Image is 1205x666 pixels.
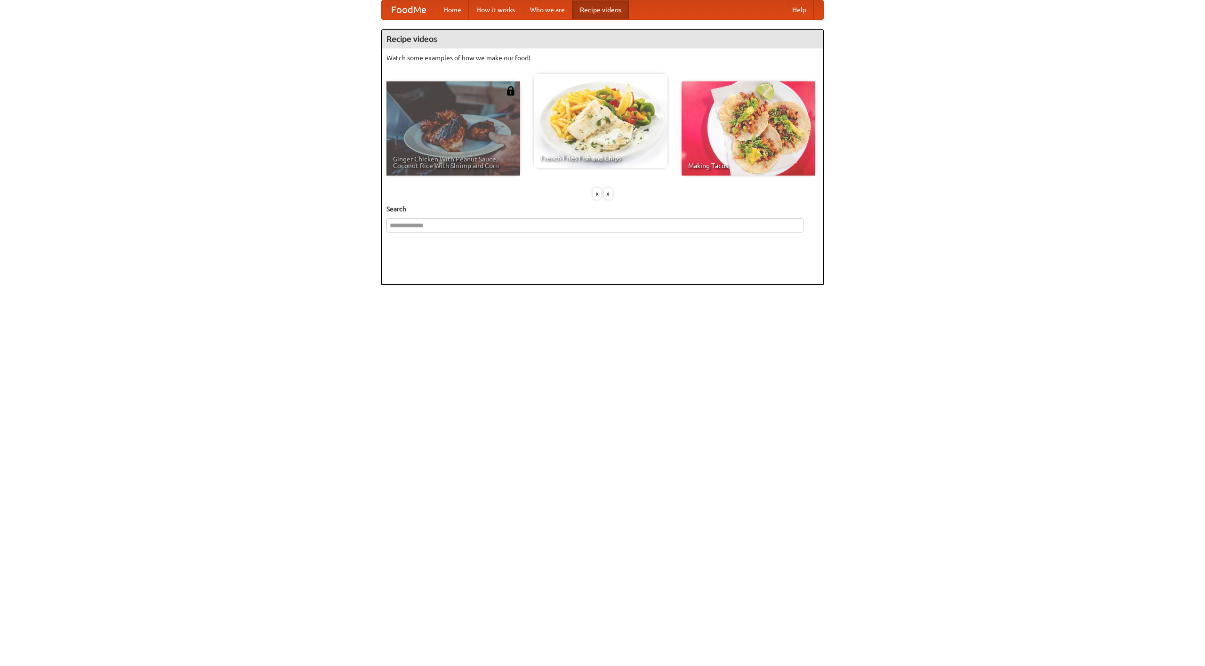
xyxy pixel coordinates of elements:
img: 483408.png [506,86,515,96]
a: Home [436,0,469,19]
span: Making Tacos [688,162,809,169]
a: Who we are [522,0,572,19]
div: « [593,188,601,200]
h5: Search [386,204,819,214]
div: » [604,188,612,200]
span: French Fries Fish and Chips [540,155,661,161]
a: Making Tacos [682,81,815,176]
a: How it works [469,0,522,19]
a: FoodMe [382,0,436,19]
a: French Fries Fish and Chips [534,74,667,168]
p: Watch some examples of how we make our food! [386,53,819,63]
a: Help [785,0,814,19]
h4: Recipe videos [382,30,823,48]
a: Recipe videos [572,0,629,19]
